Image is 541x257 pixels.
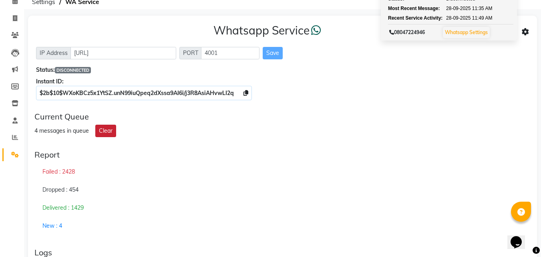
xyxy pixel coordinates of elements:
[213,24,321,37] h3: Whatsapp Service
[34,181,531,199] div: Dropped : 454
[445,29,488,35] a: Whatsapp Settings
[389,29,425,35] span: 08047224946
[36,66,529,74] div: Status:
[36,77,529,86] div: Instant ID:
[34,217,531,235] div: New : 4
[40,89,234,97] span: $2b$10$WXoKBCz5x1YtSZ.unN99iuQpeq2dXssa9AI6i/j3R8AsiAHvwLI2q
[70,47,176,59] input: Sizing example input
[443,27,490,38] button: Whatsapp Settings
[472,14,493,22] span: 11:49 AM
[34,199,531,217] div: Delivered : 1429
[34,150,531,160] div: Report
[388,5,432,12] div: Most Recent Message:
[34,127,89,135] div: 4 messages in queue
[36,47,71,59] span: IP Address
[201,47,259,59] input: Sizing example input
[34,163,531,181] div: Failed : 2428
[95,125,116,137] button: Clear
[472,5,493,12] span: 11:35 AM
[507,225,533,249] iframe: chat widget
[388,14,432,22] div: Recent Service Activity:
[179,47,202,59] span: PORT
[446,5,471,12] span: 28-09-2025
[55,67,91,73] span: DISCONNECTED
[34,112,531,121] div: Current Queue
[446,14,471,22] span: 28-09-2025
